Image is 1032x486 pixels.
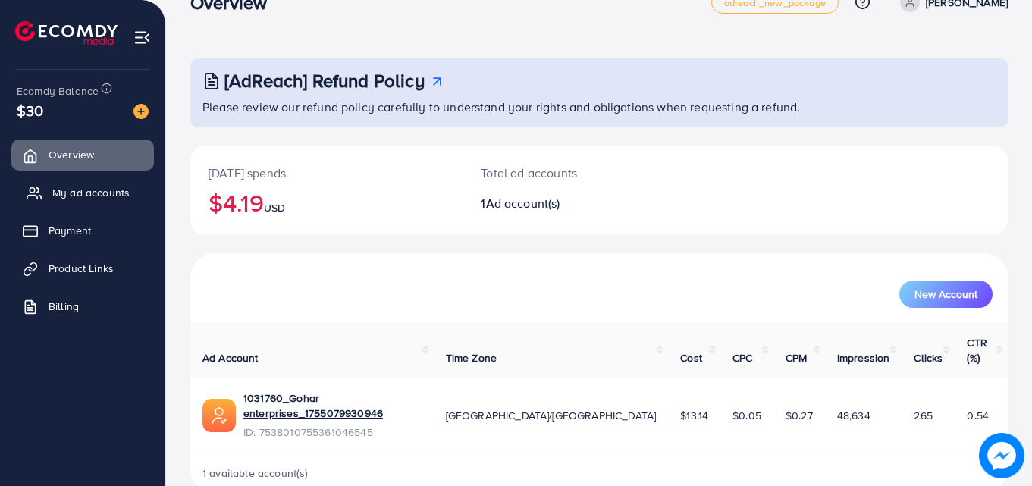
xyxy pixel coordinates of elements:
[979,433,1024,478] img: image
[732,350,752,365] span: CPC
[133,104,149,119] img: image
[202,399,236,432] img: ic-ads-acc.e4c84228.svg
[914,289,977,299] span: New Account
[17,83,99,99] span: Ecomdy Balance
[202,98,999,116] p: Please review our refund policy carefully to understand your rights and obligations when requesti...
[914,408,932,423] span: 265
[446,350,497,365] span: Time Zone
[967,408,989,423] span: 0.54
[49,299,79,314] span: Billing
[11,291,154,321] a: Billing
[202,350,259,365] span: Ad Account
[15,21,118,45] img: logo
[11,177,154,208] a: My ad accounts
[209,164,444,182] p: [DATE] spends
[11,140,154,170] a: Overview
[732,408,761,423] span: $0.05
[11,253,154,284] a: Product Links
[481,196,649,211] h2: 1
[224,70,425,92] h3: [AdReach] Refund Policy
[914,350,943,365] span: Clicks
[209,188,444,217] h2: $4.19
[486,195,560,212] span: Ad account(s)
[680,408,708,423] span: $13.14
[680,350,702,365] span: Cost
[202,466,309,481] span: 1 available account(s)
[837,350,890,365] span: Impression
[49,261,114,276] span: Product Links
[243,390,422,422] a: 1031760_Gohar enterprises_1755079930946
[899,281,993,308] button: New Account
[481,164,649,182] p: Total ad accounts
[133,29,151,46] img: menu
[446,408,657,423] span: [GEOGRAPHIC_DATA]/[GEOGRAPHIC_DATA]
[243,425,422,440] span: ID: 7538010755361046545
[837,408,870,423] span: 48,634
[17,99,43,121] span: $30
[786,350,807,365] span: CPM
[49,223,91,238] span: Payment
[264,200,285,215] span: USD
[49,147,94,162] span: Overview
[52,185,130,200] span: My ad accounts
[786,408,813,423] span: $0.27
[11,215,154,246] a: Payment
[967,335,987,365] span: CTR (%)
